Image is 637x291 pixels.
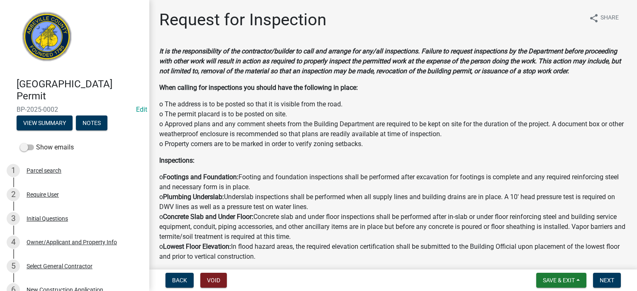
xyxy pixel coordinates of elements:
strong: Inspections: [159,156,195,164]
wm-modal-confirm: Edit Application Number [136,106,147,113]
strong: When calling for inspections you should have the following in place: [159,84,358,91]
div: 3 [7,212,20,225]
wm-modal-confirm: Summary [17,120,73,127]
strong: It is the responsibility of the contractor/builder to call and arrange for any/all inspections. F... [159,47,621,75]
div: Owner/Applicant and Property Info [27,239,117,245]
h1: Request for Inspection [159,10,326,30]
div: Initial Questions [27,216,68,221]
button: Next [593,273,621,288]
strong: Concrete Slab and Under Floor: [163,213,253,221]
span: Share [601,13,619,23]
div: Parcel search [27,168,61,173]
img: Abbeville County, South Carolina [17,9,78,70]
div: Require User [27,192,59,197]
a: Edit [136,106,147,113]
strong: Plumbing Underslab: [163,193,224,201]
button: Void [200,273,227,288]
strong: Lowest Floor Elevation: [163,243,231,250]
p: o The address is to be posted so that it is visible from the road. o The permit placard is to be ... [159,99,627,149]
span: Back [172,277,187,284]
div: 5 [7,260,20,273]
button: Notes [76,115,107,130]
span: Next [600,277,614,284]
strong: Footings and Foundation: [163,173,238,181]
div: 2 [7,188,20,201]
span: BP-2025-0002 [17,106,133,113]
p: o Footing and foundation inspections shall be performed after excavation for footings is complete... [159,172,627,262]
button: View Summary [17,115,73,130]
button: shareShare [582,10,625,26]
label: Show emails [20,142,74,152]
div: 1 [7,164,20,177]
div: 4 [7,236,20,249]
wm-modal-confirm: Notes [76,120,107,127]
div: Select General Contractor [27,263,92,269]
button: Save & Exit [536,273,586,288]
h4: [GEOGRAPHIC_DATA] Permit [17,78,143,102]
span: Save & Exit [543,277,575,284]
button: Back [165,273,194,288]
i: share [589,13,599,23]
